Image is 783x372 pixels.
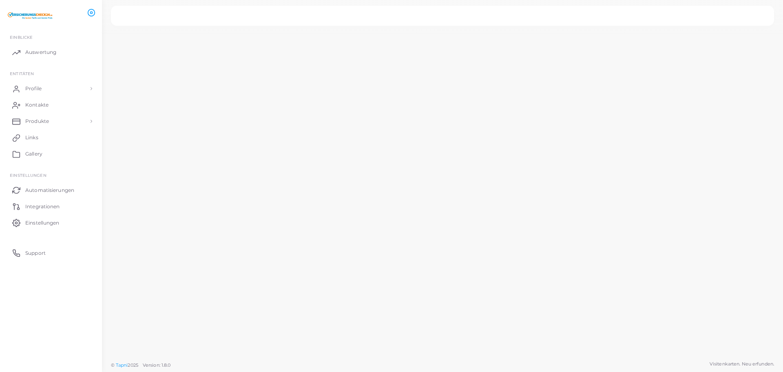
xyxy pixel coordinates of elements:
[10,173,46,178] span: Einstellungen
[6,113,96,129] a: Produkte
[25,85,42,92] span: Profile
[108,59,489,66] h4: Benutzerpasswort ändern
[25,118,49,125] span: Produkte
[108,74,133,80] label: Kennwort
[710,361,774,368] span: Visitenkarten. Neu erfunden.
[117,38,130,42] span: Profil
[6,44,96,60] a: Auswertung
[10,35,33,40] span: EINBLICKE
[25,150,42,158] span: Gallery
[6,182,96,198] a: Automatisierungen
[7,8,53,23] img: logo
[116,362,128,368] a: Tapni
[295,38,320,42] span: Lead Form
[631,5,647,11] strong: Success
[595,31,745,332] img: phone-mock.b55596b7.png
[6,198,96,214] a: Integrationen
[253,38,271,42] span: Zugang
[208,38,229,42] span: Kontakte
[25,49,56,56] span: Auswertung
[108,140,186,153] button: Benutzerpasswort ändern
[128,362,138,369] span: 2025
[25,134,38,141] span: Links
[10,71,34,76] span: ENTITÄTEN
[25,101,49,109] span: Kontakte
[25,219,59,227] span: Einstellungen
[6,80,96,97] a: Profile
[239,81,304,94] button: Passwort generieren
[25,187,74,194] span: Automatisierungen
[770,3,776,12] button: Close
[25,203,60,210] span: Integrationen
[154,38,184,42] span: Kontaktkarte
[626,13,781,29] div: Successfully logged out
[6,129,96,146] a: Links
[108,115,489,129] p: The (generated) password will be applied once you click on ‘Change User Password’. If you want th...
[6,214,96,231] a: Einstellungen
[6,146,96,162] a: Gallery
[25,249,46,257] span: Support
[6,97,96,113] a: Kontakte
[108,103,163,110] label: Send User Credentials
[143,362,171,368] span: Version: 1.8.0
[6,245,96,261] a: Support
[111,362,170,369] span: ©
